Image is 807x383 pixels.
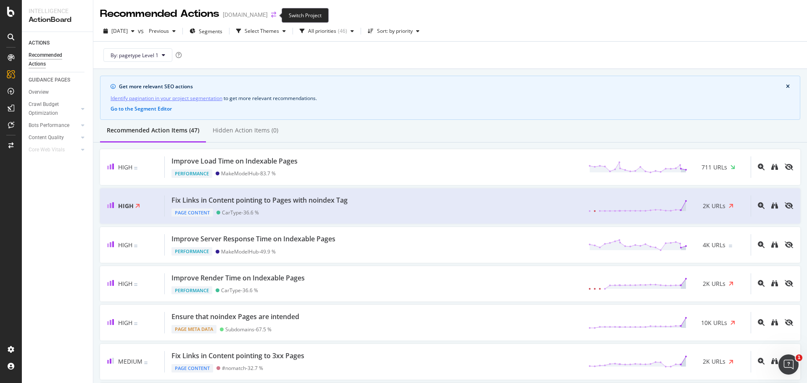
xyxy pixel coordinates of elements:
[100,24,138,38] button: [DATE]
[703,280,725,288] span: 2K URLs
[771,164,778,170] div: binoculars
[171,195,348,205] div: Fix Links in Content pointing to Pages with noindex Tag
[107,126,199,135] div: Recommended Action Items (47)
[213,126,278,135] div: Hidden Action Items (0)
[785,164,793,170] div: eye-slash
[29,88,49,97] div: Overview
[222,209,259,216] div: CarType - 36.6 %
[29,121,79,130] a: Bots Performance
[233,24,289,38] button: Select Themes
[29,145,65,154] div: Core Web Vitals
[758,358,765,365] div: magnifying-glass-plus
[29,76,87,85] a: GUIDANCE PAGES
[758,280,765,287] div: magnifying-glass-plus
[118,163,132,171] span: High
[171,273,305,283] div: Improve Render Time on Indexable Pages
[100,76,800,120] div: info banner
[703,202,725,210] span: 2K URLs
[111,106,172,112] button: Go to the Segment Editor
[771,202,778,209] div: binoculars
[29,39,87,48] a: ACTIONS
[145,24,179,38] button: Previous
[29,88,87,97] a: Overview
[171,286,212,295] div: Performance
[29,7,86,15] div: Intelligence
[29,100,73,118] div: Crawl Budget Optimization
[771,357,778,365] a: binoculars
[771,241,778,249] a: binoculars
[223,11,268,19] div: [DOMAIN_NAME]
[118,319,132,327] span: High
[29,121,69,130] div: Bots Performance
[729,245,732,247] img: Equal
[282,8,329,23] div: Switch Project
[771,280,778,287] div: binoculars
[29,76,70,85] div: GUIDANCE PAGES
[199,28,222,35] span: Segments
[171,209,213,217] div: Page Content
[221,248,276,255] div: MakeModelHub - 49.9 %
[29,51,87,69] a: Recommended Actions
[703,241,725,249] span: 4K URLs
[134,167,137,169] img: Equal
[171,156,298,166] div: Improve Load Time on Indexable Pages
[103,48,172,62] button: By: pagetype Level 1
[703,357,725,366] span: 2K URLs
[771,319,778,327] a: binoculars
[771,280,778,288] a: binoculars
[771,163,778,171] a: binoculars
[111,94,222,103] a: Identify pagination in your project segmentation
[771,358,778,365] div: binoculars
[145,27,169,34] span: Previous
[171,364,213,372] div: Page Content
[171,325,216,333] div: Page Meta Data
[118,280,132,288] span: High
[138,27,145,35] span: vs
[118,202,134,210] span: High
[100,7,219,21] div: Recommended Actions
[785,241,793,248] div: eye-slash
[171,247,212,256] div: Performance
[771,241,778,248] div: binoculars
[271,12,276,18] div: arrow-right-arrow-left
[785,280,793,287] div: eye-slash
[364,24,423,38] button: Sort: by priority
[134,245,137,247] img: Equal
[29,133,79,142] a: Content Quality
[758,241,765,248] div: magnifying-glass-plus
[785,202,793,209] div: eye-slash
[338,29,347,34] div: ( 46 )
[778,354,799,375] iframe: Intercom live chat
[171,234,335,244] div: Improve Server Response Time on Indexable Pages
[29,133,64,142] div: Content Quality
[225,326,272,333] div: Subdomains - 67.5 %
[171,351,304,361] div: Fix Links in Content pointing to 3xx Pages
[29,39,50,48] div: ACTIONS
[377,29,413,34] div: Sort: by priority
[771,319,778,326] div: binoculars
[29,100,79,118] a: Crawl Budget Optimization
[134,283,137,286] img: Equal
[758,202,765,209] div: magnifying-glass-plus
[222,365,263,371] div: #nomatch - 32.7 %
[296,24,357,38] button: All priorities(46)
[784,82,792,91] button: close banner
[144,362,148,364] img: Equal
[118,357,142,365] span: Medium
[29,145,79,154] a: Core Web Vitals
[29,15,86,25] div: ActionBoard
[221,287,258,293] div: CarType - 36.6 %
[702,163,727,172] span: 711 URLs
[119,83,786,90] div: Get more relevant SEO actions
[758,164,765,170] div: magnifying-glass-plus
[29,51,79,69] div: Recommended Actions
[701,319,727,327] span: 10K URLs
[758,319,765,326] div: magnifying-glass-plus
[771,202,778,210] a: binoculars
[186,24,226,38] button: Segments
[785,319,793,326] div: eye-slash
[171,312,299,322] div: Ensure that noindex Pages are intended
[221,170,276,177] div: MakeModelHub - 83.7 %
[118,241,132,249] span: High
[111,27,128,34] span: 2025 Sep. 6th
